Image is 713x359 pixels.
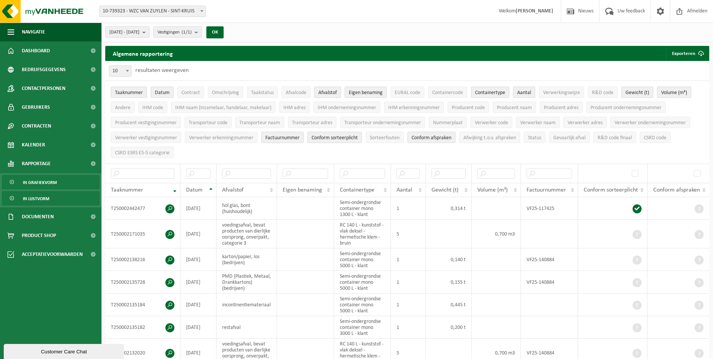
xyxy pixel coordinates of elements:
[206,26,224,38] button: OK
[307,132,362,143] button: Conform sorteerplicht : Activate to sort
[22,41,50,60] span: Dashboard
[312,135,358,141] span: Conform sorteerplicht
[426,294,472,316] td: 0,445 t
[334,294,391,316] td: Semi-ondergrondse container mono 5000 L - klant
[2,191,100,205] a: In lijstvorm
[334,197,391,220] td: Semi-ondergrondse container mono 1300 L - klant
[100,6,206,17] span: 10-739323 - WZC VAN ZUYLEN - SINT-KRUIS
[153,26,202,38] button: Vestigingen(1/1)
[334,220,391,248] td: RC 140 L - kunststof - vlak deksel - hermetische klem - bruin
[610,117,690,128] button: Verwerker ondernemingsnummerVerwerker ondernemingsnummer: Activate to sort
[22,60,66,79] span: Bedrijfsgegevens
[142,105,163,111] span: IHM code
[428,87,467,98] button: ContainercodeContainercode: Activate to sort
[109,65,132,77] span: 10
[261,132,304,143] button: FactuurnummerFactuurnummer: Activate to sort
[621,87,653,98] button: Gewicht (t)Gewicht (t): Activate to sort
[391,220,426,248] td: 5
[524,132,545,143] button: StatusStatus: Activate to sort
[177,87,204,98] button: ContractContract: Activate to sort
[111,117,181,128] button: Producent vestigingsnummerProducent vestigingsnummer: Activate to sort
[22,226,56,245] span: Product Shop
[598,135,632,141] span: R&D code finaal
[517,90,531,96] span: Aantal
[180,220,216,248] td: [DATE]
[22,79,65,98] span: Contactpersonen
[111,147,174,158] button: CSRD ESRS E5-5 categorieCSRD ESRS E5-5 categorie: Activate to sort
[185,132,257,143] button: Verwerker erkenningsnummerVerwerker erkenningsnummer: Activate to sort
[391,316,426,339] td: 1
[22,98,50,117] span: Gebruikers
[180,294,216,316] td: [DATE]
[520,120,556,126] span: Verwerker naam
[155,90,170,96] span: Datum
[452,105,485,111] span: Producent code
[340,117,425,128] button: Transporteur ondernemingsnummerTransporteur ondernemingsnummer : Activate to sort
[105,248,180,271] td: T250002138216
[345,87,387,98] button: Eigen benamingEigen benaming: Activate to sort
[563,117,607,128] button: Verwerker adresVerwerker adres: Activate to sort
[391,294,426,316] td: 1
[212,90,239,96] span: Omschrijving
[318,90,337,96] span: Afvalstof
[395,90,420,96] span: EURAL code
[189,135,253,141] span: Verwerker erkenningsnummer
[115,90,143,96] span: Taaknummer
[23,175,57,190] span: In grafiekvorm
[109,27,139,38] span: [DATE] - [DATE]
[105,271,180,294] td: T250002135728
[344,120,421,126] span: Transporteur ondernemingsnummer
[588,87,618,98] button: R&D codeR&amp;D code: Activate to sort
[657,87,691,98] button: Volume (m³)Volume (m³): Activate to sort
[111,87,147,98] button: TaaknummerTaaknummer: Activate to remove sorting
[477,187,508,193] span: Volume (m³)
[22,23,45,41] span: Navigatie
[391,271,426,294] td: 1
[235,117,284,128] button: Transporteur naamTransporteur naam: Activate to sort
[175,105,271,111] span: IHM naam (inzamelaar, handelaar, makelaar)
[521,197,578,220] td: VF25-117425
[370,135,400,141] span: Sorteerfouten
[115,135,177,141] span: Verwerker vestigingsnummer
[521,248,578,271] td: VF25-140884
[539,87,584,98] button: VerwerkingswijzeVerwerkingswijze: Activate to sort
[282,87,310,98] button: AfvalcodeAfvalcode: Activate to sort
[429,117,467,128] button: NummerplaatNummerplaat: Activate to sort
[4,342,126,359] iframe: chat widget
[653,187,700,193] span: Conform afspraken
[391,248,426,271] td: 1
[516,8,553,14] strong: [PERSON_NAME]
[283,105,306,111] span: IHM adres
[314,87,341,98] button: AfvalstofAfvalstof: Activate to sort
[543,90,580,96] span: Verwerkingswijze
[135,67,189,73] label: resultaten weergeven
[666,46,708,61] button: Exporteren
[105,316,180,339] td: T250002135182
[459,132,520,143] button: Afwijking t.o.v. afsprakenAfwijking t.o.v. afspraken: Activate to sort
[661,90,687,96] span: Volume (m³)
[471,87,509,98] button: ContainertypeContainertype: Activate to sort
[644,135,666,141] span: CSRD code
[397,187,412,193] span: Aantal
[186,187,203,193] span: Datum
[521,271,578,294] td: VF25-140884
[111,132,181,143] button: Verwerker vestigingsnummerVerwerker vestigingsnummer: Activate to sort
[182,30,192,35] count: (1/1)
[516,117,560,128] button: Verwerker naamVerwerker naam: Activate to sort
[251,90,274,96] span: Taakstatus
[391,197,426,220] td: 1
[216,294,277,316] td: incontinentiemateriaal
[105,26,150,38] button: [DATE] - [DATE]
[549,132,590,143] button: Gevaarlijk afval : Activate to sort
[288,117,336,128] button: Transporteur adresTransporteur adres: Activate to sort
[180,248,216,271] td: [DATE]
[433,120,463,126] span: Nummerplaat
[222,187,244,193] span: Afvalstof
[157,27,192,38] span: Vestigingen
[318,105,376,111] span: IHM ondernemingsnummer
[138,102,167,113] button: IHM codeIHM code: Activate to sort
[216,248,277,271] td: karton/papier, los (bedrijven)
[513,87,535,98] button: AantalAantal: Activate to sort
[105,197,180,220] td: T250002442477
